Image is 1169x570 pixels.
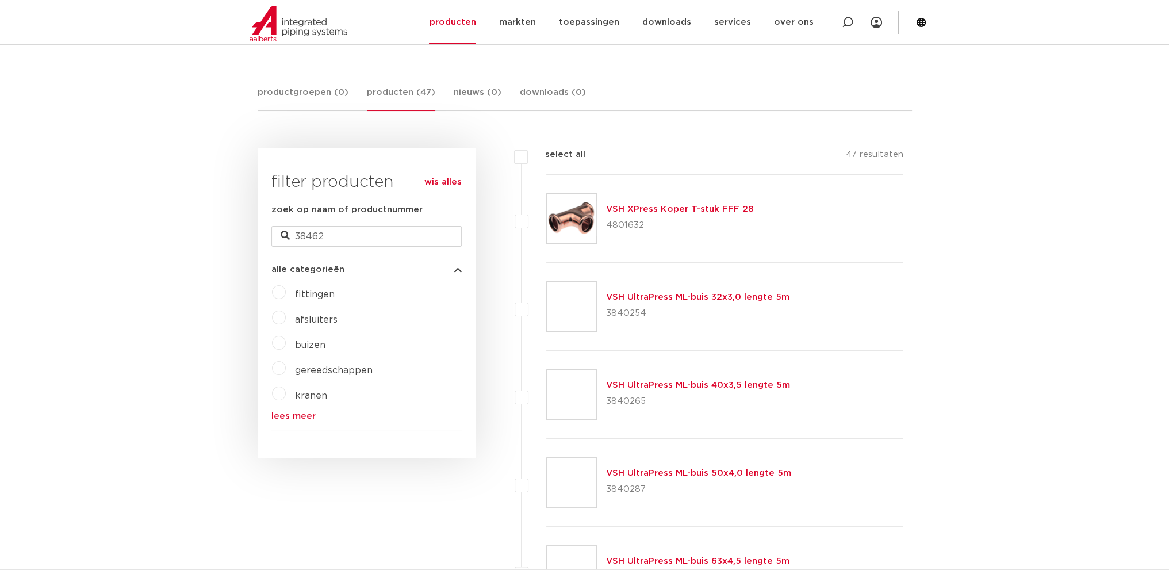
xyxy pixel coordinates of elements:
p: 3840254 [606,304,789,323]
img: Thumbnail for VSH UltraPress ML-buis 50x4,0 lengte 5m [547,458,596,507]
img: Thumbnail for VSH UltraPress ML-buis 32x3,0 lengte 5m [547,282,596,331]
a: VSH UltraPress ML-buis 32x3,0 lengte 5m [606,293,789,301]
a: kranen [295,391,327,400]
a: VSH UltraPress ML-buis 63x4,5 lengte 5m [606,557,789,565]
a: wis alles [424,175,462,189]
label: select all [528,148,585,162]
a: VSH UltraPress ML-buis 50x4,0 lengte 5m [606,469,791,477]
h3: filter producten [271,171,462,194]
a: gereedschappen [295,366,373,375]
button: alle categorieën [271,265,462,274]
p: 3840265 [606,392,790,411]
p: 3840287 [606,480,791,499]
p: 4801632 [606,216,754,235]
label: zoek op naam of productnummer [271,203,423,217]
p: 47 resultaten [845,148,903,166]
a: nieuws (0) [454,86,501,110]
a: producten (47) [367,86,435,111]
a: buizen [295,341,325,350]
span: alle categorieën [271,265,344,274]
a: VSH UltraPress ML-buis 40x3,5 lengte 5m [606,381,790,389]
a: afsluiters [295,315,338,324]
img: Thumbnail for VSH UltraPress ML-buis 40x3,5 lengte 5m [547,370,596,419]
a: productgroepen (0) [258,86,348,110]
a: downloads (0) [520,86,586,110]
input: zoeken [271,226,462,247]
a: lees meer [271,412,462,420]
a: VSH XPress Koper T-stuk FFF 28 [606,205,754,213]
a: fittingen [295,290,335,299]
img: Thumbnail for VSH XPress Koper T-stuk FFF 28 [547,194,596,243]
